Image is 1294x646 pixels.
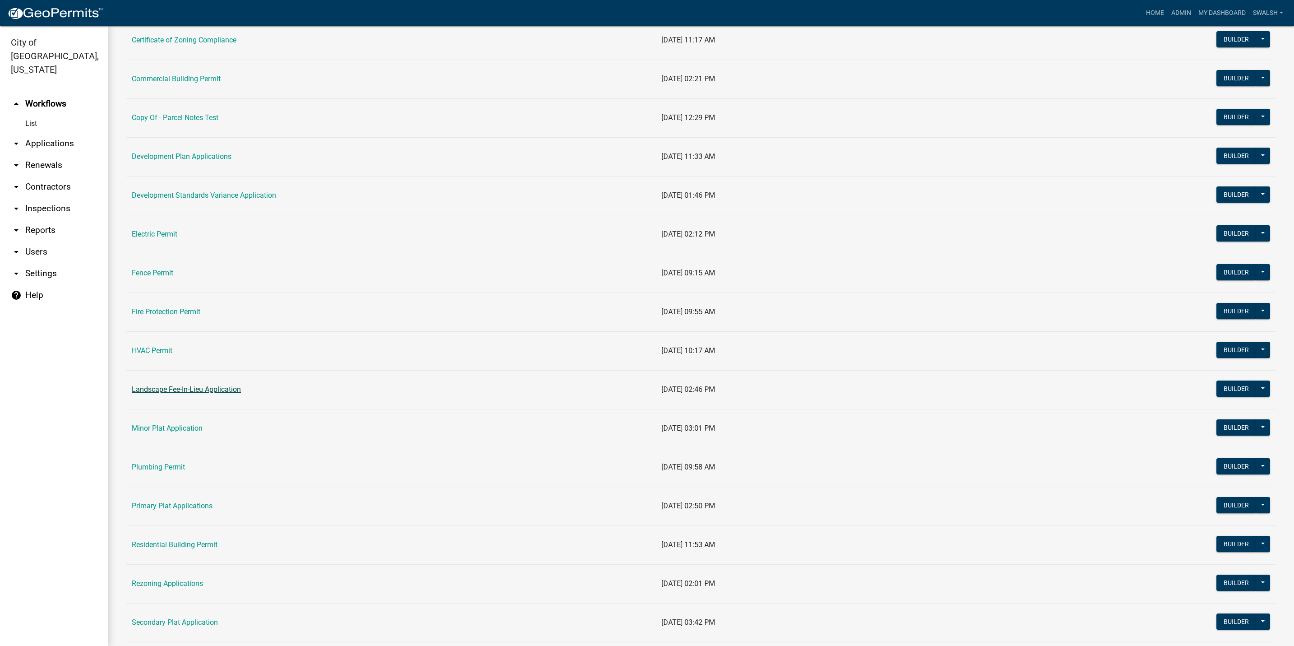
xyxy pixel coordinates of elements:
button: Builder [1216,458,1256,474]
button: Builder [1216,342,1256,358]
a: Certificate of Zoning Compliance [132,36,236,44]
a: Home [1142,5,1168,22]
a: Landscape Fee-In-Lieu Application [132,385,241,394]
button: Builder [1216,148,1256,164]
span: [DATE] 03:01 PM [661,424,715,432]
a: Commercial Building Permit [132,74,221,83]
button: Builder [1216,381,1256,397]
button: Builder [1216,264,1256,280]
button: Builder [1216,186,1256,203]
span: [DATE] 02:12 PM [661,230,715,238]
span: [DATE] 02:50 PM [661,502,715,510]
a: My Dashboard [1195,5,1249,22]
span: [DATE] 01:46 PM [661,191,715,200]
a: Copy Of - Parcel Notes Test [132,113,218,122]
a: Primary Plat Applications [132,502,213,510]
a: Minor Plat Application [132,424,203,432]
i: arrow_drop_down [11,181,22,192]
a: Admin [1168,5,1195,22]
button: Builder [1216,109,1256,125]
button: Builder [1216,613,1256,630]
i: arrow_drop_down [11,160,22,171]
a: HVAC Permit [132,346,172,355]
button: Builder [1216,536,1256,552]
a: Development Standards Variance Application [132,191,276,200]
span: [DATE] 03:42 PM [661,618,715,627]
span: [DATE] 09:55 AM [661,307,715,316]
a: Fire Protection Permit [132,307,200,316]
span: [DATE] 11:53 AM [661,540,715,549]
span: [DATE] 02:01 PM [661,579,715,588]
a: swalsh [1249,5,1287,22]
span: [DATE] 09:58 AM [661,463,715,471]
a: Rezoning Applications [132,579,203,588]
span: [DATE] 02:21 PM [661,74,715,83]
button: Builder [1216,225,1256,242]
span: [DATE] 12:29 PM [661,113,715,122]
button: Builder [1216,419,1256,436]
span: [DATE] 10:17 AM [661,346,715,355]
button: Builder [1216,303,1256,319]
i: arrow_drop_down [11,246,22,257]
a: Residential Building Permit [132,540,217,549]
i: arrow_drop_down [11,138,22,149]
a: Development Plan Applications [132,152,231,161]
button: Builder [1216,70,1256,86]
button: Builder [1216,497,1256,513]
i: arrow_drop_down [11,225,22,236]
button: Builder [1216,575,1256,591]
a: Secondary Plat Application [132,618,218,627]
span: [DATE] 11:17 AM [661,36,715,44]
i: help [11,290,22,301]
i: arrow_drop_down [11,203,22,214]
i: arrow_drop_up [11,98,22,109]
button: Builder [1216,31,1256,47]
i: arrow_drop_down [11,268,22,279]
span: [DATE] 11:33 AM [661,152,715,161]
span: [DATE] 02:46 PM [661,385,715,394]
span: [DATE] 09:15 AM [661,269,715,277]
a: Electric Permit [132,230,177,238]
a: Plumbing Permit [132,463,185,471]
a: Fence Permit [132,269,173,277]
